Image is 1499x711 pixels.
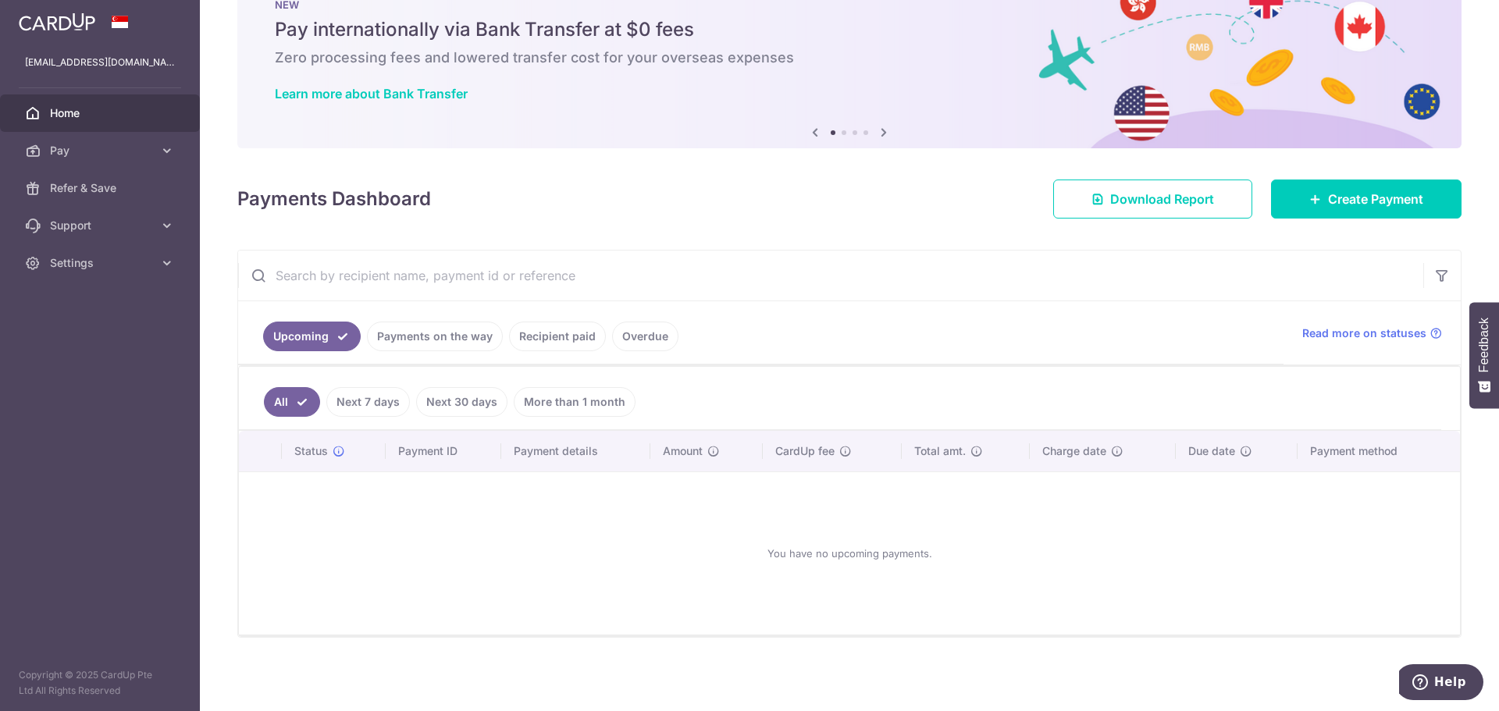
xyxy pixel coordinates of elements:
[1271,180,1462,219] a: Create Payment
[50,255,153,271] span: Settings
[1053,180,1252,219] a: Download Report
[258,485,1441,622] div: You have no upcoming payments.
[1110,190,1214,208] span: Download Report
[264,387,320,417] a: All
[25,55,175,70] p: [EMAIL_ADDRESS][DOMAIN_NAME]
[1477,318,1491,372] span: Feedback
[1188,443,1235,459] span: Due date
[275,48,1424,67] h6: Zero processing fees and lowered transfer cost for your overseas expenses
[50,218,153,233] span: Support
[263,322,361,351] a: Upcoming
[367,322,503,351] a: Payments on the way
[294,443,328,459] span: Status
[326,387,410,417] a: Next 7 days
[501,431,651,471] th: Payment details
[1042,443,1106,459] span: Charge date
[19,12,95,31] img: CardUp
[50,180,153,196] span: Refer & Save
[275,86,468,101] a: Learn more about Bank Transfer
[775,443,835,459] span: CardUp fee
[1399,664,1483,703] iframe: Opens a widget where you can find more information
[1469,302,1499,408] button: Feedback - Show survey
[416,387,507,417] a: Next 30 days
[50,143,153,158] span: Pay
[514,387,636,417] a: More than 1 month
[914,443,966,459] span: Total amt.
[275,17,1424,42] h5: Pay internationally via Bank Transfer at $0 fees
[1328,190,1423,208] span: Create Payment
[386,431,501,471] th: Payment ID
[238,251,1423,300] input: Search by recipient name, payment id or reference
[237,185,431,213] h4: Payments Dashboard
[509,322,606,351] a: Recipient paid
[1302,325,1442,341] a: Read more on statuses
[663,443,703,459] span: Amount
[1302,325,1426,341] span: Read more on statuses
[50,105,153,121] span: Home
[1298,431,1460,471] th: Payment method
[612,322,678,351] a: Overdue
